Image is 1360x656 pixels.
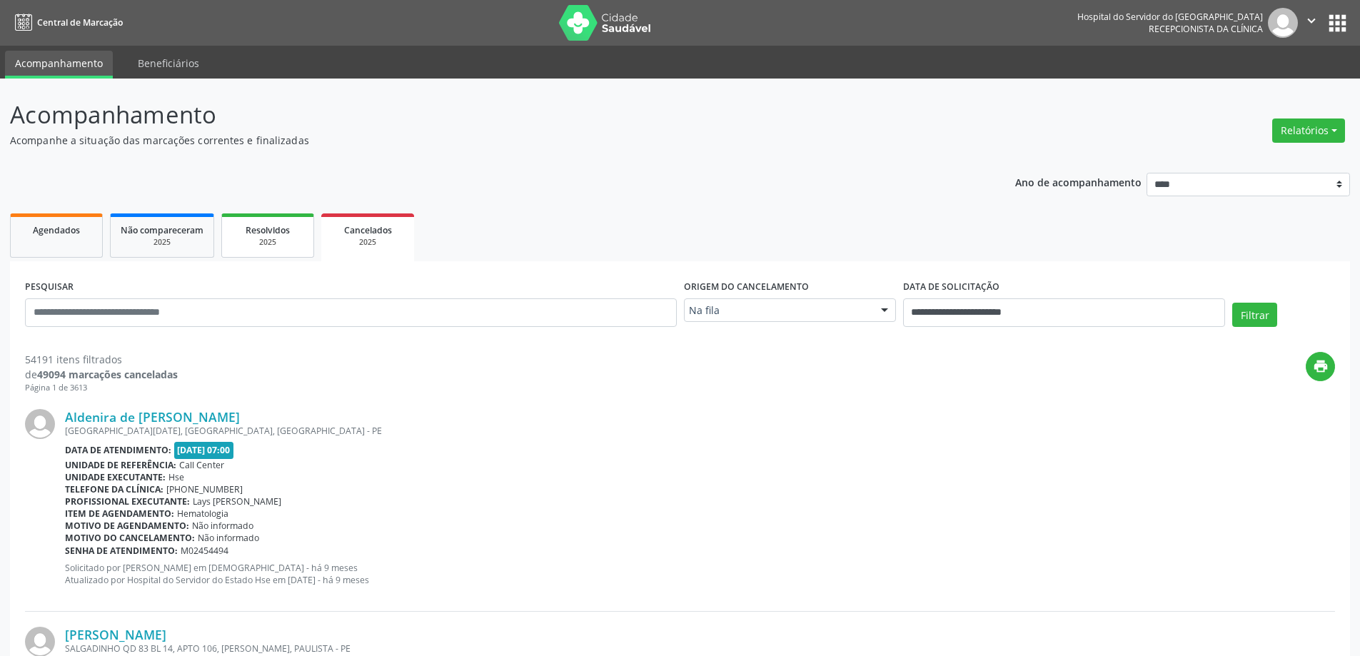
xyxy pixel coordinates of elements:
div: Hospital do Servidor do [GEOGRAPHIC_DATA] [1077,11,1263,23]
a: Acompanhamento [5,51,113,79]
div: de [25,367,178,382]
b: Unidade executante: [65,471,166,483]
span: Não compareceram [121,224,203,236]
button: apps [1325,11,1350,36]
span: M02454494 [181,545,228,557]
span: Não informado [192,520,253,532]
div: 2025 [232,237,303,248]
span: Hse [168,471,184,483]
a: [PERSON_NAME] [65,627,166,642]
span: Cancelados [344,224,392,236]
span: Call Center [179,459,224,471]
button: Filtrar [1232,303,1277,327]
b: Senha de atendimento: [65,545,178,557]
span: Central de Marcação [37,16,123,29]
p: Acompanhe a situação das marcações correntes e finalizadas [10,133,948,148]
span: Resolvidos [246,224,290,236]
b: Motivo de agendamento: [65,520,189,532]
b: Telefone da clínica: [65,483,163,495]
button: Relatórios [1272,118,1345,143]
label: PESQUISAR [25,276,74,298]
div: [GEOGRAPHIC_DATA][DATE], [GEOGRAPHIC_DATA], [GEOGRAPHIC_DATA] - PE [65,425,1335,437]
span: [DATE] 07:00 [174,442,234,458]
a: Central de Marcação [10,11,123,34]
span: Não informado [198,532,259,544]
b: Item de agendamento: [65,508,174,520]
div: Página 1 de 3613 [25,382,178,394]
img: img [1268,8,1298,38]
span: Hematologia [177,508,228,520]
span: [PHONE_NUMBER] [166,483,243,495]
p: Acompanhamento [10,97,948,133]
b: Motivo do cancelamento: [65,532,195,544]
div: 2025 [121,237,203,248]
img: img [25,409,55,439]
p: Solicitado por [PERSON_NAME] em [DEMOGRAPHIC_DATA] - há 9 meses Atualizado por Hospital do Servid... [65,562,1335,586]
button:  [1298,8,1325,38]
strong: 49094 marcações canceladas [37,368,178,381]
div: 54191 itens filtrados [25,352,178,367]
div: 2025 [331,237,404,248]
p: Ano de acompanhamento [1015,173,1142,191]
span: Na fila [689,303,867,318]
b: Unidade de referência: [65,459,176,471]
a: Aldenira de [PERSON_NAME] [65,409,240,425]
button: print [1306,352,1335,381]
label: Origem do cancelamento [684,276,809,298]
i:  [1304,13,1319,29]
a: Beneficiários [128,51,209,76]
span: Agendados [33,224,80,236]
i: print [1313,358,1329,374]
b: Profissional executante: [65,495,190,508]
span: Lays [PERSON_NAME] [193,495,281,508]
span: Recepcionista da clínica [1149,23,1263,35]
label: DATA DE SOLICITAÇÃO [903,276,999,298]
b: Data de atendimento: [65,444,171,456]
div: SALGADINHO QD 83 BL 14, APTO 106, [PERSON_NAME], PAULISTA - PE [65,642,1335,655]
